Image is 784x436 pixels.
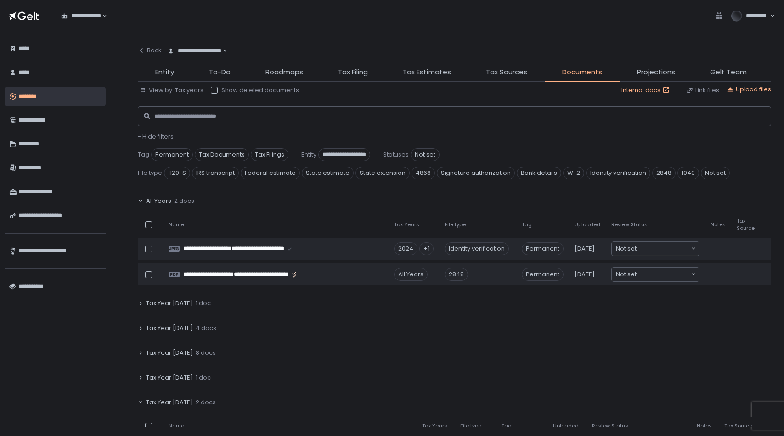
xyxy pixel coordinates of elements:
[146,299,193,307] span: Tax Year [DATE]
[138,169,162,177] span: File type
[196,349,216,357] span: 8 docs
[138,151,149,159] span: Tag
[174,197,194,205] span: 2 docs
[302,167,354,179] span: State estimate
[146,349,193,357] span: Tax Year [DATE]
[422,423,447,430] span: Tax Years
[394,221,419,228] span: Tax Years
[677,167,699,179] span: 1040
[151,148,193,161] span: Permanent
[727,85,771,94] button: Upload files
[355,167,410,179] span: State extension
[711,221,726,228] span: Notes
[724,423,752,430] span: Tax Source
[209,67,231,78] span: To-Do
[637,67,675,78] span: Projections
[192,167,239,179] span: IRS transcript
[562,67,602,78] span: Documents
[411,148,440,161] span: Not set
[502,423,512,430] span: Tag
[155,67,174,78] span: Entity
[586,167,650,179] span: Identity verification
[419,242,434,255] div: +1
[138,46,162,55] div: Back
[138,132,174,141] span: - Hide filters
[697,423,712,430] span: Notes
[522,242,564,255] span: Permanent
[637,244,690,253] input: Search for option
[301,151,316,159] span: Entity
[338,67,368,78] span: Tax Filing
[138,41,162,60] button: Back
[146,324,193,332] span: Tax Year [DATE]
[196,324,216,332] span: 4 docs
[637,270,690,279] input: Search for option
[146,374,193,382] span: Tax Year [DATE]
[412,167,435,179] span: 4868
[486,67,527,78] span: Tax Sources
[553,423,579,430] span: Uploaded
[563,167,584,179] span: W-2
[445,221,466,228] span: File type
[616,244,637,253] span: Not set
[394,268,428,281] div: All Years
[394,242,417,255] div: 2024
[445,242,509,255] div: Identity verification
[241,167,300,179] span: Federal estimate
[575,245,595,253] span: [DATE]
[265,67,303,78] span: Roadmaps
[221,46,222,56] input: Search for option
[146,197,171,205] span: All Years
[146,398,193,407] span: Tax Year [DATE]
[196,374,211,382] span: 1 doc
[686,86,719,95] button: Link files
[437,167,515,179] span: Signature authorization
[592,423,628,430] span: Review Status
[445,268,468,281] div: 2848
[612,242,699,256] div: Search for option
[460,423,481,430] span: File type
[737,218,755,231] span: Tax Source
[611,221,648,228] span: Review Status
[251,148,288,161] span: Tax Filings
[140,86,203,95] button: View by: Tax years
[169,423,184,430] span: Name
[621,86,671,95] a: Internal docs
[196,398,216,407] span: 2 docs
[575,270,595,279] span: [DATE]
[522,268,564,281] span: Permanent
[616,270,637,279] span: Not set
[575,221,600,228] span: Uploaded
[162,41,227,61] div: Search for option
[522,221,532,228] span: Tag
[383,151,409,159] span: Statuses
[138,133,174,141] button: - Hide filters
[196,299,211,307] span: 1 doc
[612,268,699,281] div: Search for option
[517,167,561,179] span: Bank details
[55,6,107,26] div: Search for option
[701,167,730,179] span: Not set
[169,221,184,228] span: Name
[710,67,747,78] span: Gelt Team
[403,67,451,78] span: Tax Estimates
[101,11,102,21] input: Search for option
[652,167,676,179] span: 2848
[195,148,249,161] span: Tax Documents
[164,167,190,179] span: 1120-S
